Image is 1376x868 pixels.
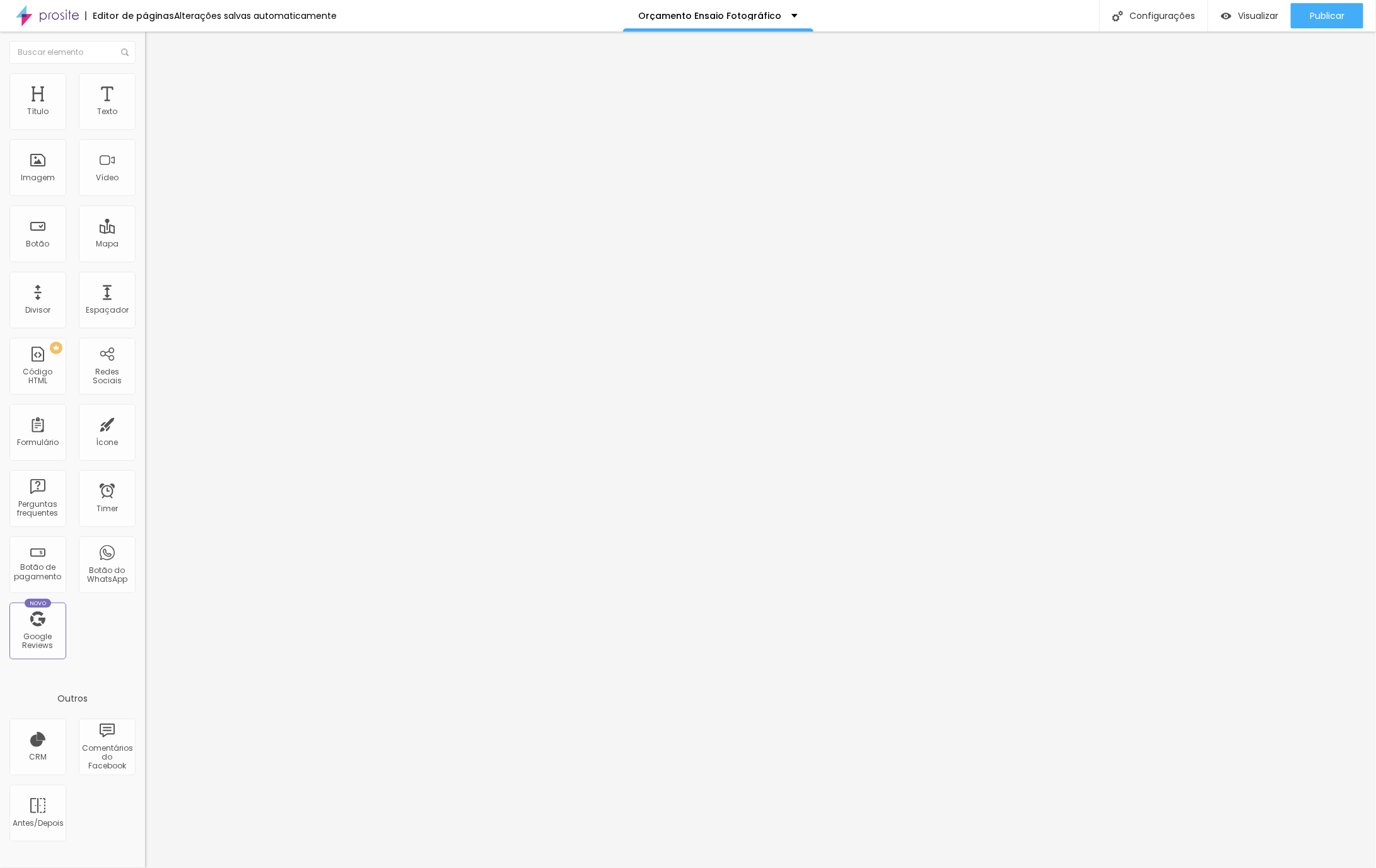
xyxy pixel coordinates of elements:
[13,500,62,518] div: Perguntas frequentes
[29,753,47,761] div: CRM
[85,11,174,20] div: Editor de páginas
[174,11,337,20] div: Alterações salvas automaticamente
[96,173,119,182] div: Vídeo
[13,367,62,386] div: Código HTML
[121,49,129,56] img: Icone
[145,32,1376,868] iframe: Editor
[27,107,49,116] div: Título
[1291,3,1363,28] button: Publicar
[26,240,50,248] div: Botão
[1112,11,1123,21] img: Icone
[97,107,117,116] div: Texto
[1310,11,1344,21] span: Publicar
[1238,11,1278,21] span: Visualizar
[13,632,62,651] div: Google Reviews
[86,306,129,315] div: Espaçador
[82,744,132,771] div: Comentários do Facebook
[25,306,50,315] div: Divisor
[17,438,59,447] div: Formulário
[1208,3,1291,28] button: Visualizar
[96,504,118,513] div: Timer
[21,173,55,182] div: Imagem
[25,599,52,608] div: Novo
[9,41,136,64] input: Buscar elemento
[82,367,132,386] div: Redes Sociais
[639,11,782,20] p: Orçamento Ensaio Fotográfico
[82,566,132,584] div: Botão do WhatsApp
[96,240,119,248] div: Mapa
[96,438,119,447] div: Ícone
[1221,11,1232,21] img: view-1.svg
[13,819,62,828] div: Antes/Depois
[13,563,62,581] div: Botão de pagamento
